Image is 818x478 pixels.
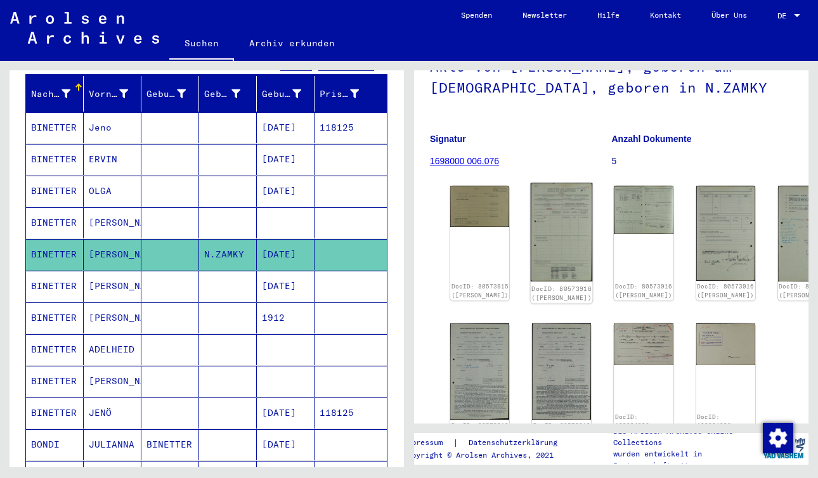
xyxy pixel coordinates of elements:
mat-cell: BINETTER [26,176,84,207]
mat-cell: 1912 [257,302,315,333]
mat-cell: BINETTER [26,397,84,429]
div: Geburtsdatum [262,84,317,104]
div: Vorname [89,84,144,104]
mat-cell: BINETTER [26,207,84,238]
h1: Akte von [PERSON_NAME], geboren am [DEMOGRAPHIC_DATA], geboren in N.ZAMKY [430,37,793,114]
a: DocID: 80573915 ([PERSON_NAME]) [451,283,509,299]
mat-cell: [PERSON_NAME] [84,239,141,270]
a: Datenschutzerklärung [458,436,573,449]
mat-cell: BINETTER [26,302,84,333]
mat-cell: JULIANNA [84,429,141,460]
mat-header-cell: Geburtsdatum [257,76,315,112]
div: Vorname [89,87,128,101]
a: Impressum [403,436,453,449]
div: Prisoner # [320,84,375,104]
p: Die Arolsen Archives Online-Collections [613,425,760,448]
mat-cell: JENÖ [84,397,141,429]
div: Nachname [31,84,86,104]
mat-cell: BINETTER [26,112,84,143]
img: Zustimmung ändern [763,423,793,453]
mat-cell: [DATE] [257,397,315,429]
mat-cell: [DATE] [257,112,315,143]
mat-cell: BINETTER [141,429,199,460]
span: DE [777,11,791,20]
mat-cell: [DATE] [257,239,315,270]
mat-cell: Jeno [84,112,141,143]
mat-cell: [PERSON_NAME] [84,302,141,333]
mat-cell: BINETTER [26,271,84,302]
mat-cell: BINETTER [26,334,84,365]
a: DocID: 80573916 ([PERSON_NAME]) [697,283,754,299]
mat-header-cell: Vorname [84,76,141,112]
mat-cell: [DATE] [257,144,315,175]
mat-cell: [DATE] [257,176,315,207]
a: DocID: 128094896 ([PERSON_NAME]) [697,413,754,437]
mat-header-cell: Prisoner # [315,76,387,112]
p: 5 [612,155,793,168]
img: 001.jpg [450,323,509,420]
mat-cell: BINETTER [26,239,84,270]
b: Signatur [430,134,466,144]
div: Geburtsdatum [262,87,301,101]
mat-header-cell: Geburtsname [141,76,199,112]
mat-cell: 118125 [315,112,387,143]
img: Arolsen_neg.svg [10,12,159,44]
mat-cell: [DATE] [257,271,315,302]
a: DocID: 80573916 ([PERSON_NAME]) [615,283,672,299]
mat-cell: ADELHEID [84,334,141,365]
img: 003.jpg [696,186,755,280]
a: Archiv erkunden [234,28,350,58]
div: Geburt‏ [204,87,240,101]
img: 002.jpg [696,323,755,365]
div: Geburt‏ [204,84,256,104]
a: DocID: 80573918 ([PERSON_NAME]) [451,422,509,437]
b: Anzahl Dokumente [612,134,692,144]
mat-cell: N.ZAMKY [199,239,257,270]
mat-cell: BINETTER [26,366,84,397]
div: Geburtsname [146,87,186,101]
div: Geburtsname [146,84,202,104]
a: DocID: 128094896 ([PERSON_NAME]) [615,413,672,437]
mat-cell: 118125 [315,397,387,429]
p: Copyright © Arolsen Archives, 2021 [403,449,573,461]
mat-cell: [DATE] [257,429,315,460]
mat-header-cell: Geburt‏ [199,76,257,112]
a: Suchen [169,28,234,61]
mat-cell: BONDI [26,429,84,460]
img: 001.jpg [531,183,593,282]
p: wurden entwickelt in Partnerschaft mit [613,448,760,471]
img: 002.jpg [532,323,591,420]
img: 001.jpg [450,186,509,227]
mat-cell: BINETTER [26,144,84,175]
a: DocID: 80573918 ([PERSON_NAME]) [533,422,590,437]
div: Prisoner # [320,87,359,101]
mat-cell: ERVIN [84,144,141,175]
div: Nachname [31,87,70,101]
mat-cell: [PERSON_NAME] [84,207,141,238]
mat-cell: [PERSON_NAME] [84,366,141,397]
mat-cell: [PERSON_NAME] [84,271,141,302]
mat-cell: OLGA [84,176,141,207]
img: 002.jpg [614,186,673,234]
img: yv_logo.png [760,432,808,464]
a: DocID: 80573916 ([PERSON_NAME]) [532,285,592,301]
mat-header-cell: Nachname [26,76,84,112]
img: 001.jpg [614,323,673,365]
a: 1698000 006.076 [430,156,499,166]
div: | [403,436,573,449]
